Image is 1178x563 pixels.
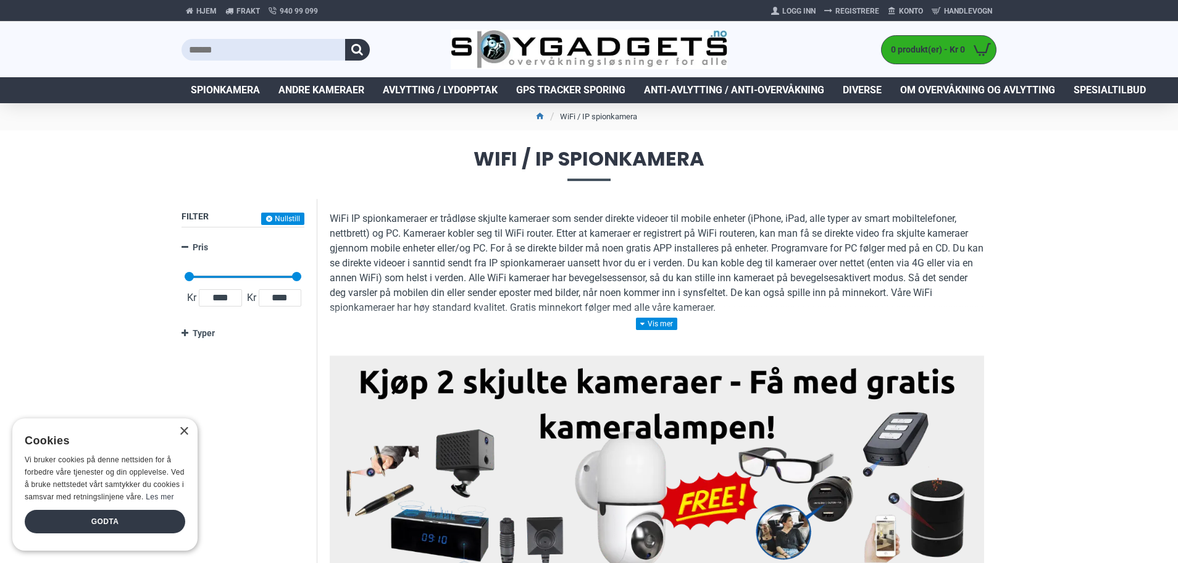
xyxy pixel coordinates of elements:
[1064,77,1155,103] a: Spesialtilbud
[182,237,304,258] a: Pris
[1074,83,1146,98] span: Spesialtilbud
[280,6,318,17] span: 940 99 099
[891,77,1064,103] a: Om overvåkning og avlytting
[507,77,635,103] a: GPS Tracker Sporing
[820,1,884,21] a: Registrere
[899,6,923,17] span: Konto
[278,83,364,98] span: Andre kameraer
[330,211,984,315] p: WiFi IP spionkameraer er trådløse skjulte kameraer som sender direkte videoer til mobile enheter ...
[261,213,304,225] button: Nullstill
[182,211,209,221] span: Filter
[782,6,816,17] span: Logg Inn
[635,77,833,103] a: Anti-avlytting / Anti-overvåkning
[843,83,882,98] span: Diverse
[835,6,879,17] span: Registrere
[516,83,625,98] span: GPS Tracker Sporing
[179,427,188,436] div: Close
[833,77,891,103] a: Diverse
[25,428,177,454] div: Cookies
[196,6,217,17] span: Hjem
[244,290,259,305] span: Kr
[767,1,820,21] a: Logg Inn
[191,83,260,98] span: Spionkamera
[182,77,269,103] a: Spionkamera
[374,77,507,103] a: Avlytting / Lydopptak
[944,6,992,17] span: Handlevogn
[383,83,498,98] span: Avlytting / Lydopptak
[900,83,1055,98] span: Om overvåkning og avlytting
[25,455,185,501] span: Vi bruker cookies på denne nettsiden for å forbedre våre tjenester og din opplevelse. Ved å bruke...
[236,6,260,17] span: Frakt
[25,510,185,533] div: Godta
[185,290,199,305] span: Kr
[884,1,927,21] a: Konto
[146,493,173,501] a: Les mer, opens a new window
[451,30,728,70] img: SpyGadgets.no
[182,149,996,180] span: WiFi / IP spionkamera
[644,83,824,98] span: Anti-avlytting / Anti-overvåkning
[269,77,374,103] a: Andre kameraer
[882,36,996,64] a: 0 produkt(er) - Kr 0
[182,323,304,344] a: Typer
[882,43,968,56] span: 0 produkt(er) - Kr 0
[927,1,996,21] a: Handlevogn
